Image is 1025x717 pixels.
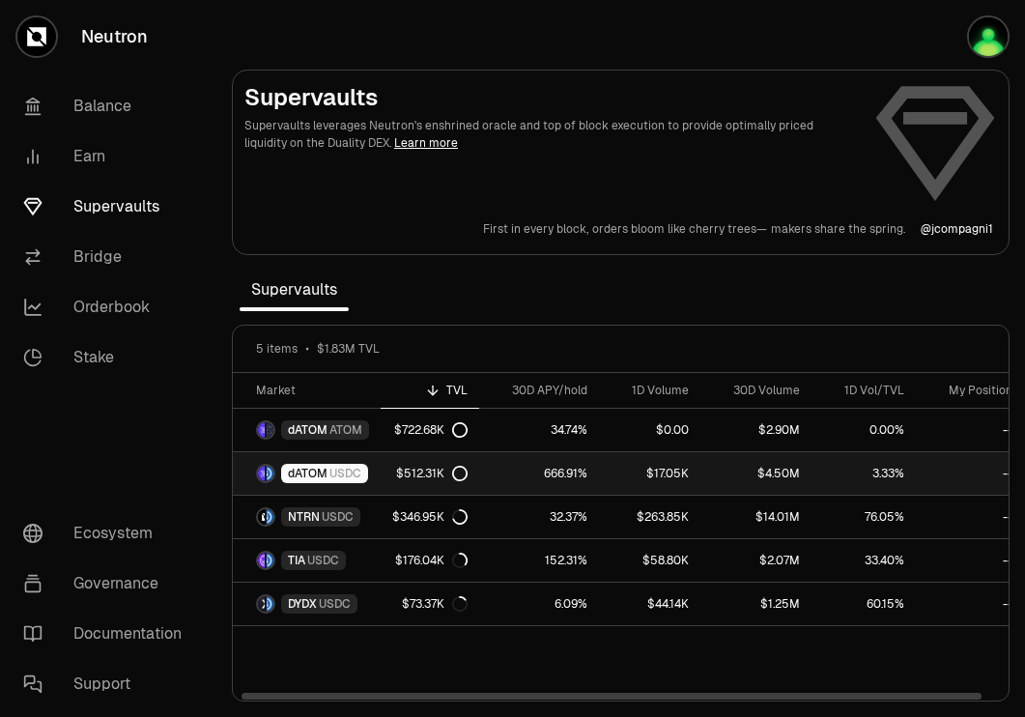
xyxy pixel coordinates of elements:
div: 30D APY/hold [491,383,587,398]
a: $58.80K [599,539,700,582]
img: USDC Logo [267,553,273,568]
div: $73.37K [402,596,468,612]
a: $722.68K [381,409,479,451]
a: 152.31% [479,539,599,582]
a: Ecosystem [8,508,209,559]
a: TIA LogoUSDC LogoTIAUSDC [233,539,381,582]
a: $176.04K [381,539,479,582]
img: dATOM Logo [258,422,265,438]
a: $14.01M [700,496,811,538]
a: 76.05% [811,496,916,538]
img: Luna Staking [969,17,1008,56]
span: 5 items [256,341,298,357]
a: Governance [8,559,209,609]
a: Bridge [8,232,209,282]
div: Market [256,383,369,398]
span: TIA [288,553,305,568]
p: Supervaults leverages Neutron's enshrined oracle and top of block execution to provide optimally ... [244,117,858,152]
div: TVL [392,383,468,398]
img: USDC Logo [267,509,273,525]
a: $512.31K [381,452,479,495]
span: NTRN [288,509,320,525]
a: 0.00% [811,409,916,451]
a: 6.09% [479,583,599,625]
div: $512.31K [396,466,468,481]
img: USDC Logo [267,596,273,612]
a: Balance [8,81,209,131]
div: $346.95K [392,509,468,525]
a: 33.40% [811,539,916,582]
img: dATOM Logo [258,466,265,481]
a: $2.07M [700,539,811,582]
a: @jcompagni1 [921,221,993,237]
span: USDC [322,509,354,525]
img: TIA Logo [258,553,265,568]
a: Learn more [394,135,458,151]
img: USDC Logo [267,466,273,481]
div: 1D Volume [611,383,689,398]
a: Earn [8,131,209,182]
p: First in every block, [483,221,588,237]
span: dATOM [288,422,327,438]
a: 666.91% [479,452,599,495]
img: ATOM Logo [267,422,273,438]
a: dATOM LogoUSDC LogodATOMUSDC [233,452,381,495]
a: $73.37K [381,583,479,625]
div: 1D Vol/TVL [823,383,904,398]
a: Stake [8,332,209,383]
a: First in every block,orders bloom like cherry trees—makers share the spring. [483,221,905,237]
span: $1.83M TVL [317,341,380,357]
a: 34.74% [479,409,599,451]
div: 30D Volume [712,383,800,398]
a: NTRN LogoUSDC LogoNTRNUSDC [233,496,381,538]
p: makers share the spring. [771,221,905,237]
span: DYDX [288,596,317,612]
img: NTRN Logo [258,509,265,525]
a: Orderbook [8,282,209,332]
a: 32.37% [479,496,599,538]
a: $2.90M [700,409,811,451]
a: Support [8,659,209,709]
span: USDC [329,466,361,481]
a: $263.85K [599,496,700,538]
a: $346.95K [381,496,479,538]
a: 60.15% [811,583,916,625]
a: Supervaults [8,182,209,232]
a: $1.25M [700,583,811,625]
a: $4.50M [700,452,811,495]
span: USDC [307,553,339,568]
img: DYDX Logo [258,596,265,612]
p: @ jcompagni1 [921,221,993,237]
a: $44.14K [599,583,700,625]
a: dATOM LogoATOM LogodATOMATOM [233,409,381,451]
span: USDC [319,596,351,612]
h2: Supervaults [244,82,858,113]
a: 3.33% [811,452,916,495]
span: ATOM [329,422,362,438]
a: $17.05K [599,452,700,495]
div: My Position [927,383,1012,398]
div: $176.04K [395,553,468,568]
div: $722.68K [394,422,468,438]
a: Documentation [8,609,209,659]
span: dATOM [288,466,327,481]
a: DYDX LogoUSDC LogoDYDXUSDC [233,583,381,625]
span: Supervaults [240,271,349,309]
p: orders bloom like cherry trees— [592,221,767,237]
a: $0.00 [599,409,700,451]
